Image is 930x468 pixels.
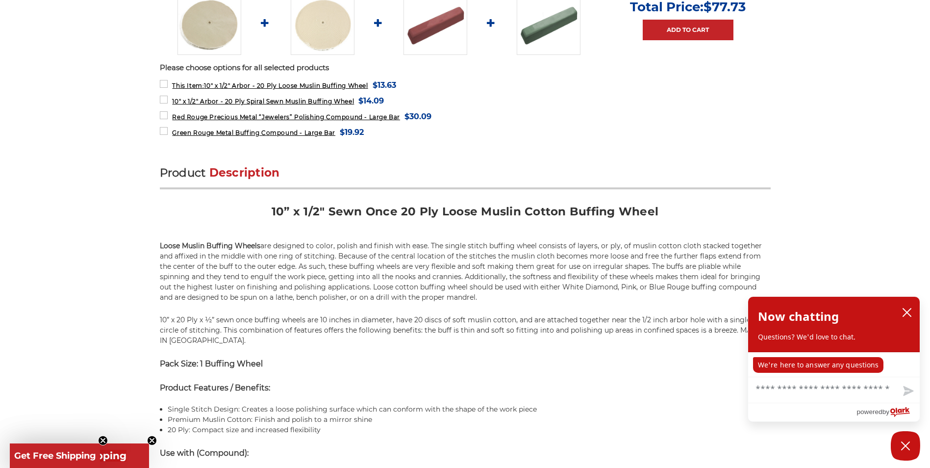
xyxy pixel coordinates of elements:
[160,166,206,180] span: Product
[895,380,920,403] button: Send message
[160,315,771,346] p: 10” x 20 Ply x ½” sewn once buffing wheels are 10 inches in diameter, have 20 discs of soft musli...
[168,415,771,425] li: Premium Muslin Cotton: Finish and polish to a mirror shine
[168,404,771,415] li: Single Stitch Design: Creates a loose polishing surface which can conform with the shape of the w...
[160,241,260,250] strong: Loose Muslin Buffing Wheels
[168,425,771,435] li: 20 Ply: Compact size and increased flexibility
[10,443,100,468] div: Get Free ShippingClose teaser
[160,241,771,303] p: are designed to color, polish and finish with ease. The single stitch buffing wheel consists of l...
[160,204,771,226] h2: 10” x 1/2" Sewn Once 20 Ply Loose Muslin Cotton Buffing Wheel
[882,406,889,418] span: by
[891,431,920,461] button: Close Chatbox
[758,307,839,326] h2: Now chatting
[643,20,733,40] a: Add to Cart
[340,126,364,139] span: $19.92
[160,448,249,458] strong: Use with (Compound):
[209,166,280,180] span: Description
[147,436,157,445] button: Close teaser
[856,403,920,421] a: Powered by Olark
[98,436,108,445] button: Close teaser
[172,82,204,89] strong: This Item:
[758,332,910,342] p: Questions? We'd love to chat.
[358,94,384,107] span: $14.09
[160,383,270,392] strong: Product Features / Benefits:
[404,110,431,123] span: $30.09
[172,129,335,136] span: Green Rouge Metal Buffing Compound - Large Bar
[172,98,354,105] span: 10" x 1/2" Arbor - 20 Ply Spiral Sewn Muslin Buffing Wheel
[14,450,96,461] span: Get Free Shipping
[899,305,915,320] button: close chatbox
[10,443,149,468] div: Get Free ShippingClose teaser
[856,406,882,418] span: powered
[748,352,920,377] div: chat
[753,357,883,373] p: We're here to answer any questions
[748,296,920,422] div: olark chatbox
[373,78,396,92] span: $13.63
[160,359,263,368] strong: Pack Size: 1 Buffing Wheel
[160,62,771,74] p: Please choose options for all selected products
[172,82,368,89] span: 10" x 1/2" Arbor - 20 Ply Loose Muslin Buffing Wheel
[172,113,400,121] span: Red Rouge Precious Metal “Jewelers” Polishing Compound - Large Bar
